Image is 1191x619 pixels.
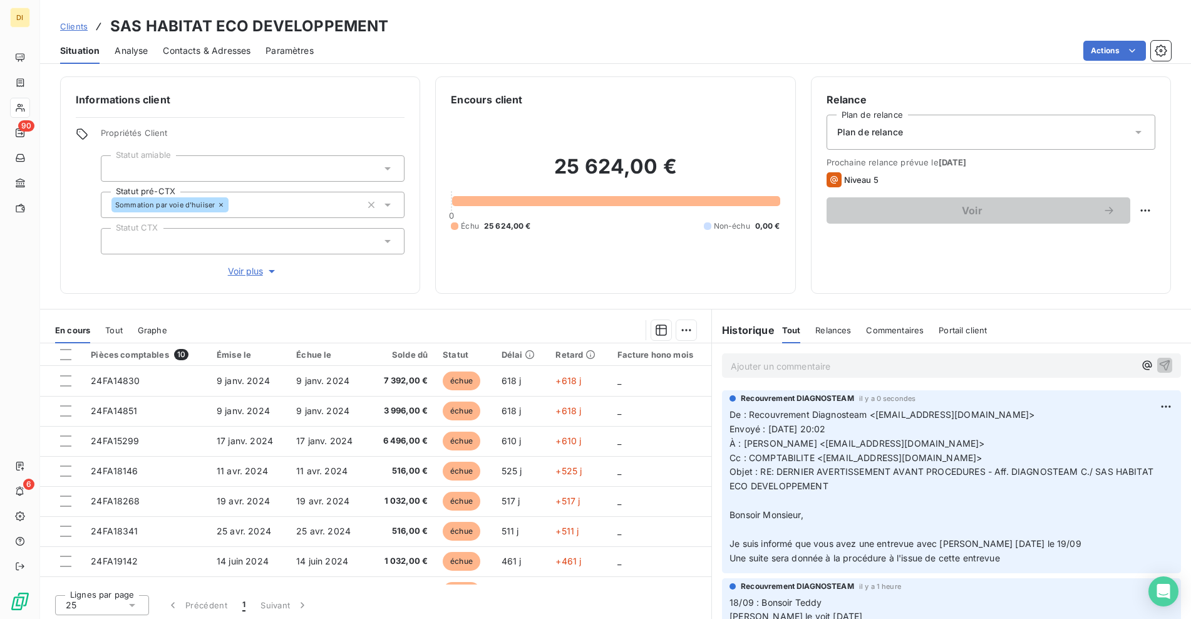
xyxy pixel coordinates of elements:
div: Délai [502,350,541,360]
span: Paramètres [266,44,314,57]
span: Cc : COMPTABILITE <[EMAIL_ADDRESS][DOMAIN_NAME]> [730,452,982,463]
h6: Relance [827,92,1155,107]
div: DI [10,8,30,28]
span: Situation [60,44,100,57]
span: +525 j [555,466,582,476]
span: _ [617,556,621,566]
span: échue [443,552,480,571]
span: En cours [55,325,90,335]
span: Propriétés Client [101,128,405,145]
span: échue [443,432,480,450]
span: Sommation par voie d'huiiser [115,201,215,209]
button: 1 [235,592,253,618]
div: Retard [555,350,602,360]
span: 24FA18268 [91,496,140,506]
input: Ajouter une valeur [229,199,239,211]
span: 511 j [502,526,519,536]
span: 11 avr. 2024 [217,466,268,476]
span: 25 624,00 € [484,221,531,232]
span: 24FA14830 [91,375,140,386]
span: 11 avr. 2024 [296,466,348,476]
span: Recouvrement DIAGNOSTEAM [741,581,854,592]
span: 461 j [502,556,522,566]
span: Voir [842,205,1103,216]
span: Tout [105,325,123,335]
span: 90 [18,120,34,132]
span: 17 janv. 2024 [217,435,273,446]
span: 7 392,00 € [376,375,428,387]
h6: Informations client [76,92,405,107]
span: Graphe [138,325,167,335]
span: 18/09 : Bonsoir Teddy [730,597,822,608]
span: 610 j [502,435,522,446]
span: 9 janv. 2024 [296,375,349,386]
span: Clients [60,21,88,31]
span: 24FA14851 [91,405,137,416]
a: Clients [60,20,88,33]
span: échue [443,402,480,420]
img: Logo LeanPay [10,591,30,611]
span: 25 [66,599,76,611]
span: 19 avr. 2024 [296,496,349,506]
button: Précédent [159,592,235,618]
span: 25 avr. 2024 [296,526,351,536]
span: échue [443,492,480,511]
span: _ [617,496,621,506]
h6: Historique [712,323,775,338]
span: 525 j [502,466,522,476]
span: 14 juin 2024 [217,556,269,566]
span: [DATE] [939,157,967,167]
span: Portail client [939,325,987,335]
span: Plan de relance [837,126,903,138]
span: +618 j [555,405,581,416]
h6: Encours client [451,92,522,107]
span: Niveau 5 [844,175,879,185]
span: Tout [782,325,801,335]
div: Pièces comptables [91,349,202,360]
input: Ajouter une valeur [111,163,121,174]
div: Open Intercom Messenger [1148,576,1178,606]
h3: SAS HABITAT ECO DEVELOPPEMENT [110,15,388,38]
span: 618 j [502,375,522,386]
span: Non-échu [714,221,750,232]
div: Facture hono mois [617,350,704,360]
span: 1 [242,599,245,611]
span: 24FA15299 [91,435,139,446]
span: À : [PERSON_NAME] <[EMAIL_ADDRESS][DOMAIN_NAME]> [730,438,984,449]
span: 0 [449,211,454,221]
span: Contacts & Adresses [163,44,250,57]
span: 24FA18341 [91,526,138,536]
span: _ [617,375,621,386]
div: Solde dû [376,350,428,360]
span: 14 juin 2024 [296,556,348,566]
span: Commentaires [866,325,924,335]
span: Envoyé : [DATE] 20:02 [730,424,825,434]
span: 19 avr. 2024 [217,496,270,506]
h2: 25 624,00 € [451,154,780,192]
span: 6 [23,479,34,490]
span: Je suis informé que vous avez une entrevue avec [PERSON_NAME] [DATE] le 19/09 [730,538,1081,549]
span: 516,00 € [376,465,428,477]
span: 618 j [502,405,522,416]
div: Statut [443,350,487,360]
span: 517 j [502,496,520,506]
span: 1 032,00 € [376,555,428,568]
span: Objet : RE: DERNIER AVERTISSEMENT AVANT PROCEDURES - Aff. DIAGNOSTEAM C./ SAS HABITAT ECO DEVELOP... [730,466,1156,491]
span: 24FA19142 [91,556,138,566]
span: 9 janv. 2024 [217,375,270,386]
span: 10 [174,349,188,360]
span: Une suite sera donnée à la procédure à l'issue de cette entrevue [730,553,1000,563]
span: +511 j [555,526,579,536]
span: _ [617,435,621,446]
span: Prochaine relance prévue le [827,157,1155,167]
span: +517 j [555,496,580,506]
div: Émise le [217,350,281,360]
span: 17 janv. 2024 [296,435,353,446]
button: Actions [1083,41,1146,61]
span: 25 avr. 2024 [217,526,271,536]
span: _ [617,405,621,416]
span: 9 janv. 2024 [217,405,270,416]
span: 0,00 € [755,221,780,232]
span: Voir plus [228,265,278,278]
span: échue [443,372,480,390]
